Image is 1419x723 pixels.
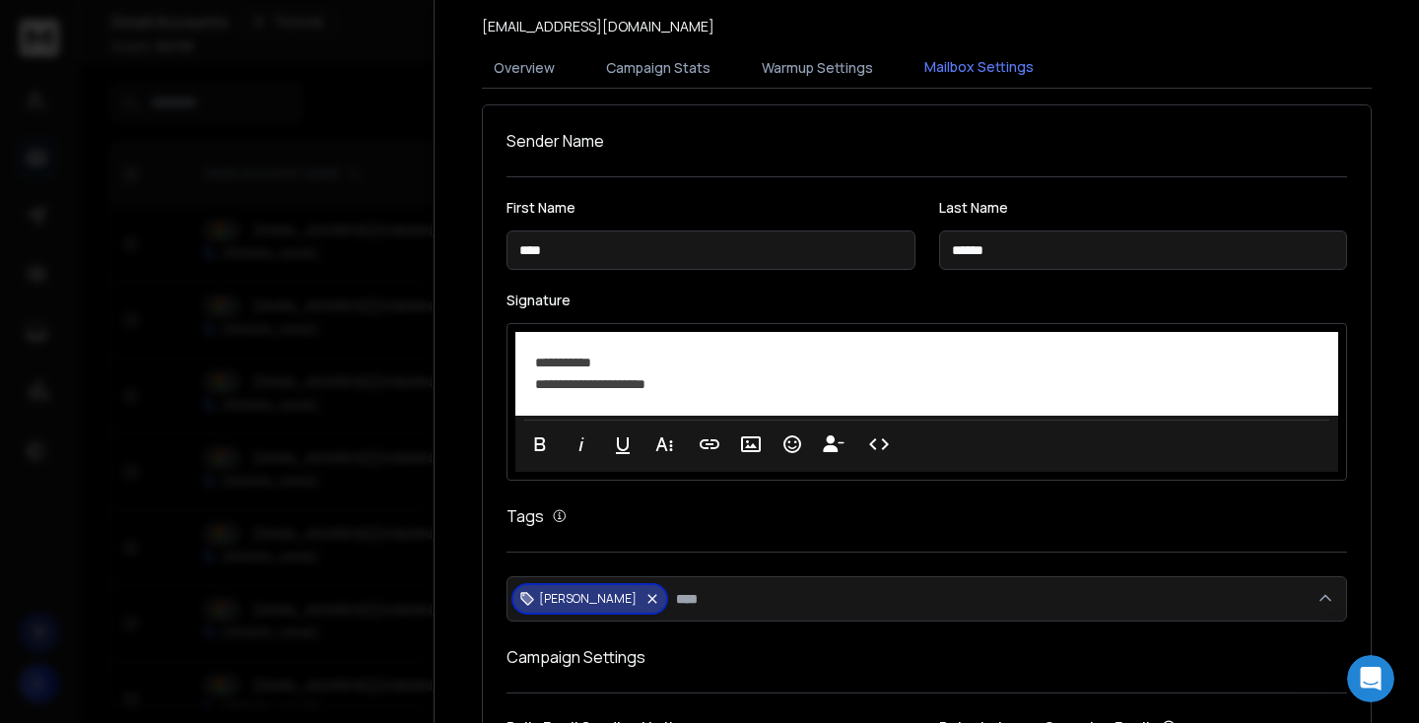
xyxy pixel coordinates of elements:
button: Underline (⌘U) [604,425,642,464]
button: Insert Unsubscribe Link [815,425,852,464]
button: Warmup Settings [750,46,885,90]
button: Code View [860,425,898,464]
div: Close [630,8,665,43]
p: [PERSON_NAME] [539,591,637,607]
button: Italic (⌘I) [563,425,600,464]
h1: Campaign Settings [507,645,1347,669]
button: Campaign Stats [594,46,722,90]
button: go back [13,8,50,45]
label: Last Name [939,201,1348,215]
button: Mailbox Settings [912,45,1046,91]
h1: Sender Name [507,129,1347,153]
button: Insert Image (⌘P) [732,425,770,464]
h1: Tags [507,504,544,528]
button: More Text [645,425,683,464]
label: Signature [507,294,1347,307]
button: Overview [482,46,567,90]
label: First Name [507,201,915,215]
button: Emoticons [774,425,811,464]
p: [EMAIL_ADDRESS][DOMAIN_NAME] [482,17,714,36]
button: Bold (⌘B) [521,425,559,464]
iframe: Intercom live chat [1347,655,1394,702]
button: Insert Link (⌘K) [691,425,728,464]
button: Collapse window [592,8,630,45]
